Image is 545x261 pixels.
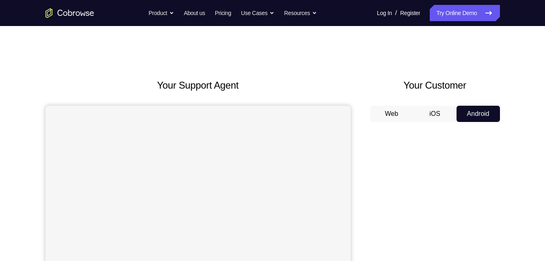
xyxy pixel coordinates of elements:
button: iOS [413,106,457,122]
button: Product [149,5,174,21]
a: About us [184,5,205,21]
button: Web [370,106,414,122]
h2: Your Customer [370,78,500,93]
button: Android [457,106,500,122]
h2: Your Support Agent [45,78,351,93]
a: Register [400,5,420,21]
a: Try Online Demo [430,5,500,21]
button: Resources [284,5,317,21]
a: Log In [377,5,392,21]
a: Go to the home page [45,8,94,18]
button: Use Cases [241,5,274,21]
span: / [395,8,397,18]
a: Pricing [215,5,231,21]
